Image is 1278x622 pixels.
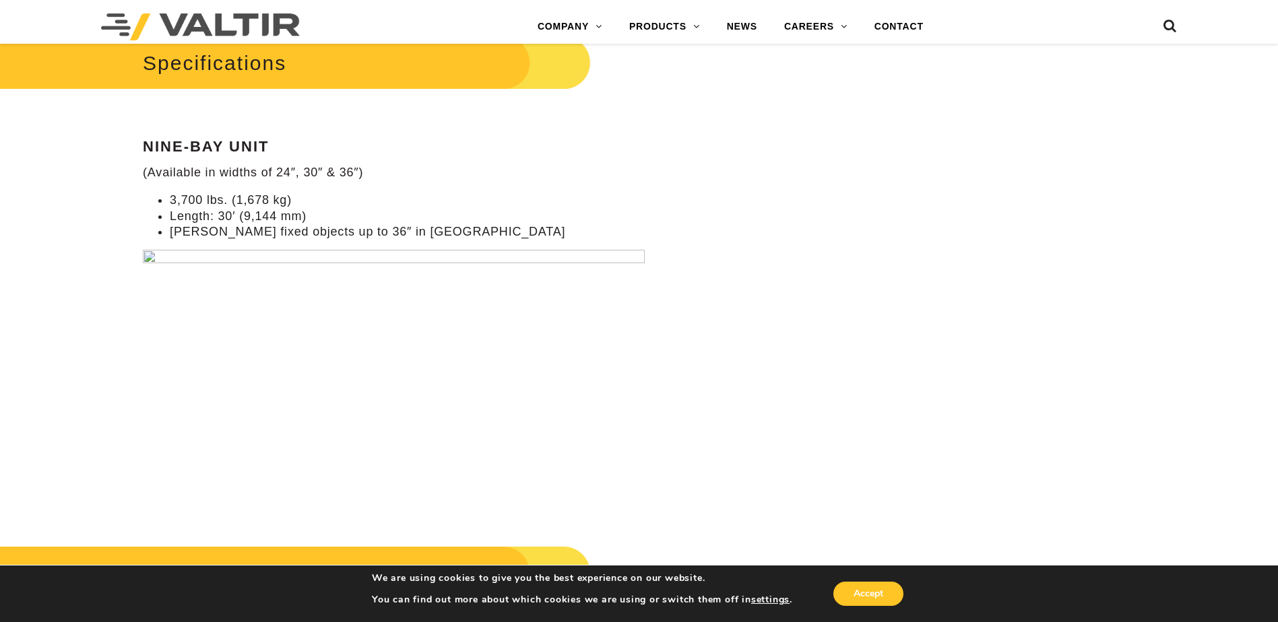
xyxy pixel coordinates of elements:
a: PRODUCTS [616,13,713,40]
li: 3,700 lbs. (1,678 kg) [170,193,816,208]
p: (Available in widths of 24″, 30″ & 36″) [143,165,816,180]
a: COMPANY [524,13,616,40]
a: CAREERS [771,13,861,40]
li: Length: 30′ (9,144 mm) [170,209,816,224]
strong: Nine-Bay Unit [143,138,269,155]
a: NEWS [713,13,771,40]
p: We are using cookies to give you the best experience on our website. [372,572,792,584]
a: CONTACT [861,13,937,40]
p: You can find out more about which cookies we are using or switch them off in . [372,594,792,606]
button: settings [751,594,790,606]
li: [PERSON_NAME] fixed objects up to 36″ in [GEOGRAPHIC_DATA] [170,224,816,240]
img: Valtir [101,13,300,40]
button: Accept [833,582,903,606]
